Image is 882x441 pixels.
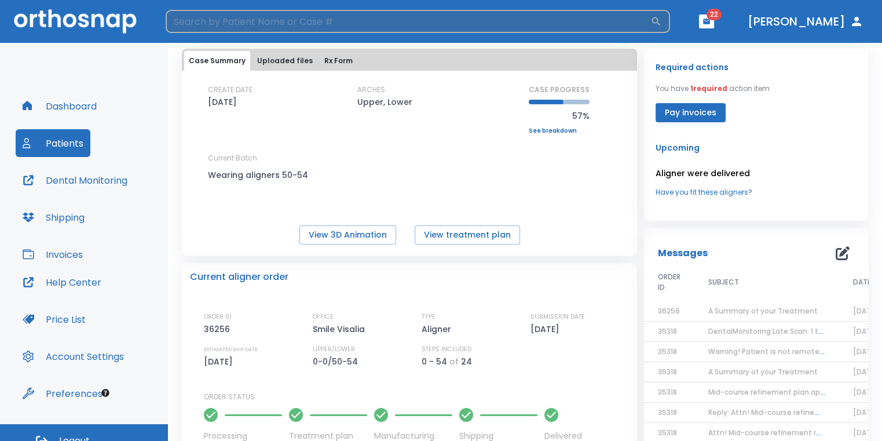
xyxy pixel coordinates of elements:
span: 35318 [658,407,677,417]
p: ESTIMATED SHIP DATE [204,344,258,355]
a: See breakdown [529,127,590,134]
div: tabs [184,51,635,71]
p: 24 [461,355,472,369]
button: Price List [16,305,93,333]
p: Required actions [656,60,729,74]
span: [DATE] [853,306,878,316]
p: Current Batch [208,153,312,163]
input: Search by Patient Name or Case # [166,10,650,33]
span: ORDER ID [658,272,680,293]
p: ORDER ID [204,312,231,322]
p: STEPS INCLUDED [422,344,471,355]
p: Smile Visalia [313,322,369,336]
button: Account Settings [16,342,131,370]
span: [DATE] [853,407,878,417]
button: Rx Form [320,51,357,71]
span: Mid-course refinement plan approved! [708,387,847,397]
span: 35318 [658,367,677,377]
p: [DATE] [530,322,563,336]
span: [DATE] [853,367,878,377]
span: [DATE] [853,347,878,356]
p: TYPE [422,312,435,322]
span: 35318 [658,326,677,336]
button: [PERSON_NAME] [743,11,868,32]
p: Aligner were delivered [656,166,857,180]
img: Orthosnap [14,9,137,33]
button: Shipping [16,203,92,231]
span: [DATE] [853,387,878,397]
button: Dashboard [16,92,104,120]
p: OFFICE [313,312,334,322]
span: A Summary of your Treatment [708,306,818,316]
button: Case Summary [184,51,250,71]
p: SUBMISSION DATE [530,312,585,322]
a: Have you fit these aligners? [656,187,857,198]
p: You have action item [656,83,770,94]
span: DATE [853,277,871,287]
p: CASE PROGRESS [529,85,590,95]
span: SUBJECT [708,277,739,287]
span: Warning! Patient is not remotely monitored [708,347,865,356]
button: Uploaded files [252,51,317,71]
p: Messages [658,246,708,260]
p: Upcoming [656,141,857,155]
button: Invoices [16,240,90,268]
span: 1 required [690,83,727,93]
p: Aligner [422,322,455,336]
span: 35318 [658,347,677,356]
span: 35318 [658,387,677,397]
div: Tooltip anchor [100,388,111,398]
span: 35318 [658,428,677,438]
p: ORDER STATUS [204,392,629,402]
p: 0 - 54 [422,355,447,369]
p: Current aligner order [190,270,288,284]
button: Dental Monitoring [16,166,134,194]
p: of [449,355,459,369]
p: Upper, Lower [357,95,412,109]
p: UPPER/LOWER [313,344,355,355]
button: Help Center [16,268,108,296]
span: A Summary of your Treatment [708,367,818,377]
p: [DATE] [208,95,237,109]
button: Patients [16,129,90,157]
button: View 3D Animation [299,225,396,245]
button: Pay invoices [656,103,726,122]
p: Wearing aligners 50-54 [208,168,312,182]
span: Reply: Attn! Mid-course refinement required [708,407,866,417]
span: 22 [707,9,722,20]
span: 36256 [658,306,680,316]
button: View treatment plan [415,225,520,245]
p: CREATE DATE [208,85,252,95]
p: 57% [529,109,590,123]
p: 36256 [204,322,234,336]
p: ARCHES [357,85,385,95]
span: Attn! Mid-course refinement required [708,428,843,438]
p: 0-0/50-54 [313,355,362,369]
button: Preferences [16,380,109,407]
span: [DATE] [853,326,878,336]
span: [DATE] [853,428,878,438]
p: [DATE] [204,355,237,369]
